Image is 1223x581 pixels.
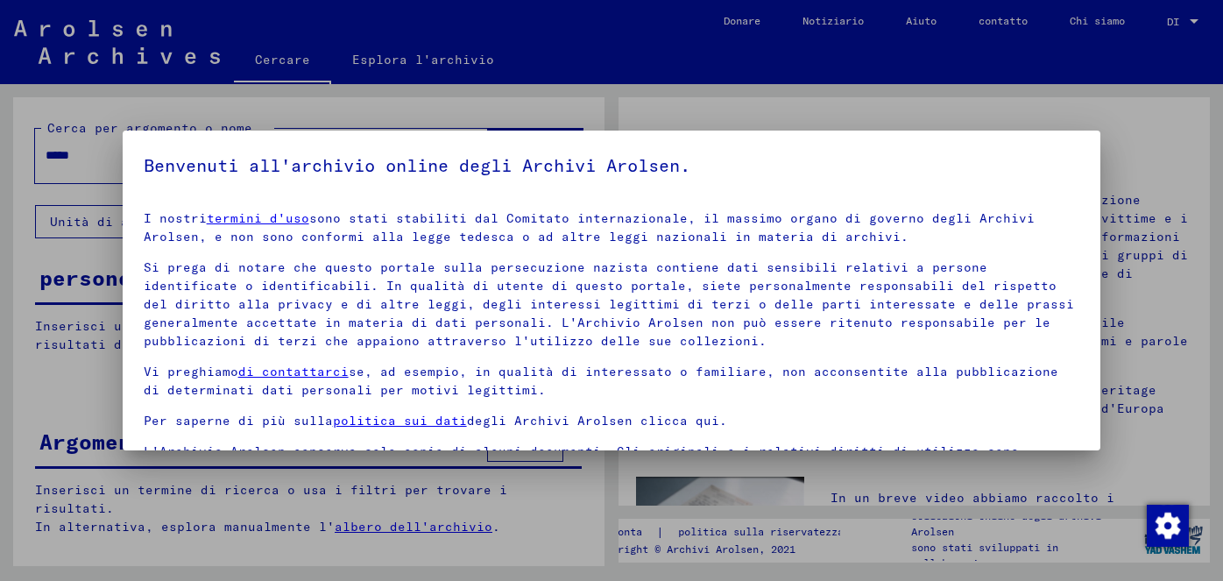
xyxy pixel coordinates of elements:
[144,210,207,226] font: I nostri
[333,413,467,429] a: politica sui dati
[238,364,349,379] a: di contattarci
[144,364,238,379] font: Vi preghiamo
[144,210,1035,244] font: sono stati stabiliti dal Comitato internazionale, il massimo organo di governo degli Archivi Arol...
[144,154,690,176] font: Benvenuti all'archivio online degli Archivi Arolsen.
[144,413,333,429] font: Per saperne di più sulla
[1147,505,1189,547] img: Modifica consenso
[144,443,1019,478] font: L'Archivio Arolsen conserva solo copie di alcuni documenti. Gli originali e i relativi diritti di...
[467,413,727,429] font: degli Archivi Arolsen clicca qui.
[207,210,309,226] a: termini d'uso
[144,259,1074,349] font: Si prega di notare che questo portale sulla persecuzione nazista contiene dati sensibili relativi...
[144,364,1058,398] font: se, ad esempio, in qualità di interessato o familiare, non acconsentite alla pubblicazione di det...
